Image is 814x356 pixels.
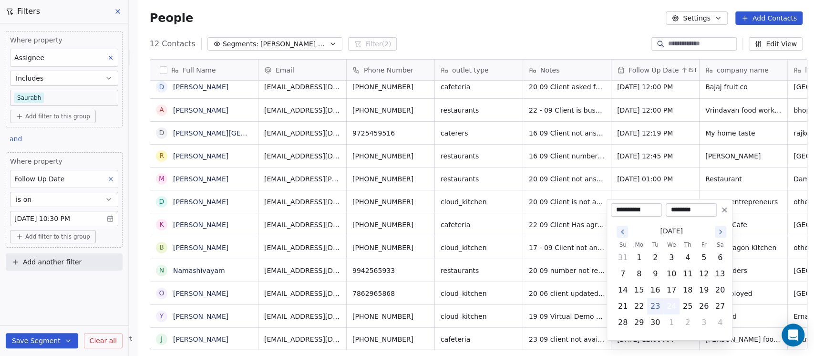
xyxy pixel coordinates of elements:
button: Monday, September 1st, 2025 [631,250,647,265]
button: Sunday, September 7th, 2025 [615,266,630,282]
th: Monday [631,240,647,250]
button: Friday, September 5th, 2025 [696,250,711,265]
button: Thursday, October 2nd, 2025 [680,315,695,330]
button: Wednesday, September 3rd, 2025 [664,250,679,265]
button: Saturday, October 4th, 2025 [712,315,728,330]
button: Friday, September 19th, 2025 [696,283,711,298]
button: Monday, September 15th, 2025 [631,283,647,298]
button: Tuesday, September 30th, 2025 [648,315,663,330]
button: Thursday, September 25th, 2025 [680,299,695,314]
button: Saturday, September 20th, 2025 [712,283,728,298]
span: [DATE] [660,226,682,236]
button: Go to the Previous Month [617,226,628,238]
button: Today, Tuesday, September 23rd, 2025 [648,299,663,314]
button: Wednesday, October 1st, 2025 [664,315,679,330]
button: Friday, September 12th, 2025 [696,266,711,282]
button: Wednesday, September 24th, 2025, selected [664,299,679,314]
button: Sunday, September 28th, 2025 [615,315,630,330]
button: Thursday, September 11th, 2025 [680,266,695,282]
button: Sunday, September 14th, 2025 [615,283,630,298]
button: Monday, September 22nd, 2025 [631,299,647,314]
th: Saturday [712,240,728,250]
button: Saturday, September 27th, 2025 [712,299,728,314]
th: Wednesday [663,240,680,250]
button: Friday, October 3rd, 2025 [696,315,711,330]
button: Thursday, September 18th, 2025 [680,283,695,298]
th: Sunday [615,240,631,250]
button: Sunday, September 21st, 2025 [615,299,630,314]
th: Thursday [680,240,696,250]
button: Monday, September 8th, 2025 [631,266,647,282]
button: Tuesday, September 16th, 2025 [648,283,663,298]
table: September 2025 [615,240,728,331]
button: Friday, September 26th, 2025 [696,299,711,314]
button: Tuesday, September 9th, 2025 [648,266,663,282]
button: Tuesday, September 2nd, 2025 [648,250,663,265]
th: Friday [696,240,712,250]
button: Saturday, September 6th, 2025 [712,250,728,265]
button: Go to the Next Month [715,226,726,238]
button: Wednesday, September 17th, 2025 [664,283,679,298]
th: Tuesday [647,240,663,250]
button: Wednesday, September 10th, 2025 [664,266,679,282]
button: Saturday, September 13th, 2025 [712,266,728,282]
button: Sunday, August 31st, 2025 [615,250,630,265]
button: Thursday, September 4th, 2025 [680,250,695,265]
button: Monday, September 29th, 2025 [631,315,647,330]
